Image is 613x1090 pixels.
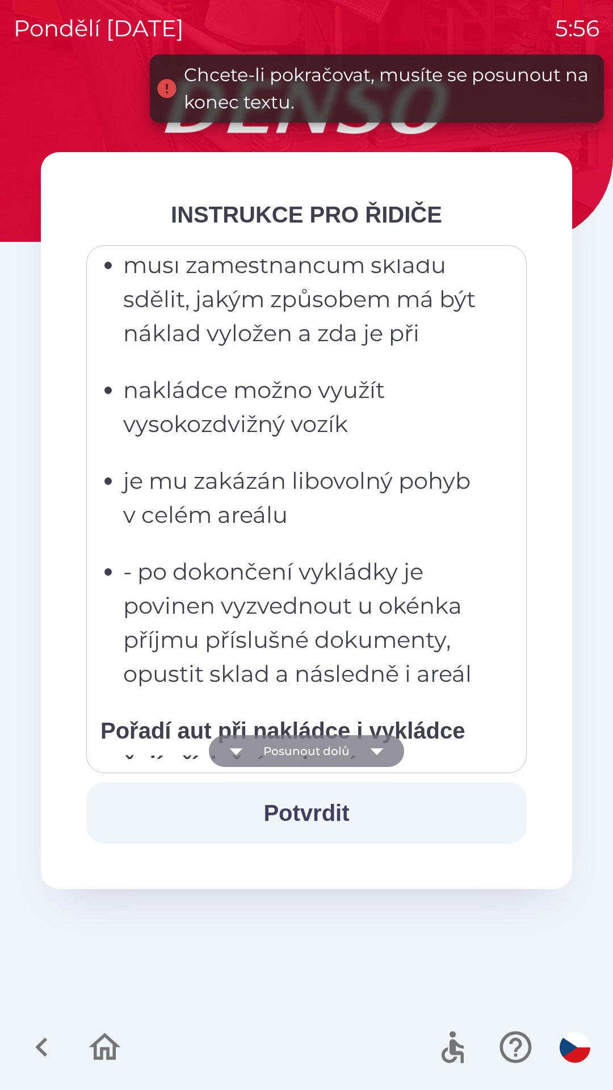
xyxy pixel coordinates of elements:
[184,61,593,116] div: Chcete-li pokračovat, musíte se posunout na konec textu.
[123,555,497,691] p: - po dokončení vykládky je povinen vyzvednout u okénka příjmu příslušné dokumenty, opustit sklad ...
[560,1032,590,1063] img: cs flag
[14,11,184,45] p: pondělí [DATE]
[123,248,497,350] p: musí zaměstnancům skladu sdělit, jakým způsobem má být náklad vyložen a zda je při
[86,782,527,844] button: Potvrdit
[41,79,572,134] img: Logo
[100,718,465,811] strong: Pořadí aut při nakládce i vykládce určují příslušní vedoucí zaměstnanci.
[123,373,497,441] p: nakládce možno využít vysokozdvižný vozík
[123,464,497,532] p: je mu zakázán libovolný pohyb v celém areálu
[209,735,404,767] button: Posunout dolů
[86,198,527,232] div: INSTRUKCE PRO ŘIDIČE
[555,11,599,45] p: 5:56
